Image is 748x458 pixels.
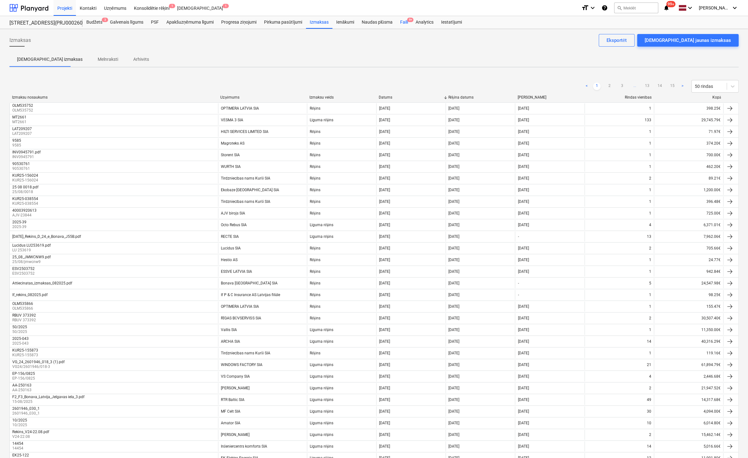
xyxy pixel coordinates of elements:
[260,16,306,29] div: Pirkuma pasūtījumi
[448,199,459,204] div: [DATE]
[12,293,48,297] div: If_rekins_082025.pdf
[654,232,723,242] div: 7,962.06€
[169,4,175,8] span: 1
[310,234,334,239] div: Līguma rēķins
[518,374,529,379] div: [DATE]
[310,374,334,379] div: Līguma rēķins
[649,211,651,215] div: 1
[12,329,28,335] p: 50/2025
[221,164,241,169] div: WURTH SIA
[663,4,670,12] i: notifications
[12,234,81,239] div: [DATE]_Rekins_D_24_e_Bonava_J55B.pdf
[12,313,36,318] div: RBUV 373392
[310,304,320,309] div: Rēķins
[379,95,443,100] div: Datums
[12,150,41,154] div: INV0945791.pdf
[448,164,459,169] div: [DATE]
[310,223,334,227] div: Līguma rēķins
[448,141,459,146] div: [DATE]
[310,386,334,391] div: Līguma rēķins
[310,328,334,332] div: Līguma rēķins
[12,341,30,346] p: 2025-043
[310,281,320,286] div: Rēķins
[221,199,270,204] div: Tirdzniecības nams Kurši SIA
[12,364,66,369] p: VG24/2601946/018-3
[518,316,529,320] div: [DATE]
[448,176,459,180] div: [DATE]
[649,223,651,227] div: 4
[666,1,676,7] span: 99+
[379,351,390,355] div: [DATE]
[379,269,390,274] div: [DATE]
[379,106,390,111] div: [DATE]
[379,363,390,367] div: [DATE]
[12,224,28,230] p: 2025-39
[379,211,390,215] div: [DATE]
[518,223,529,227] div: [DATE]
[448,246,459,250] div: [DATE]
[12,162,30,166] div: 90530761
[379,304,390,309] div: [DATE]
[310,211,320,216] div: Rēķins
[379,374,390,379] div: [DATE]
[310,199,320,204] div: Rēķins
[12,154,42,160] p: INV0945791
[12,143,22,148] p: 9585
[221,351,270,356] div: Tirdzniecības nams Kurši SIA
[654,150,723,160] div: 700.00€
[379,129,390,134] div: [DATE]
[649,129,651,134] div: 1
[647,363,651,367] div: 21
[221,246,241,250] div: Lucidus SIA
[12,220,26,224] div: 2025-39
[310,188,320,192] div: Rēķins
[310,258,320,262] div: Rēķins
[448,269,459,274] div: [DATE]
[12,178,39,183] p: KUR25-156024
[9,37,31,44] span: Izmaksas
[12,243,51,248] div: Lucidus LU253619.pdf
[518,211,529,215] div: [DATE]
[656,83,664,90] a: Page 14
[12,138,21,143] div: 9585
[654,313,723,323] div: 30,507.40€
[106,16,147,29] a: Galvenais līgums
[654,325,723,335] div: 11,350.00€
[589,4,596,12] i: keyboard_arrow_down
[645,36,731,44] div: [DEMOGRAPHIC_DATA] jaunas izmaksas
[12,306,34,311] p: OLM535866
[581,4,589,12] i: format_size
[518,386,529,390] div: [DATE]
[617,5,622,10] span: search
[310,316,320,321] div: Rēķins
[379,199,390,204] div: [DATE]
[631,83,638,90] span: ...
[12,173,38,178] div: KUR25-156024
[221,129,268,134] div: HILTI SERVICES LIMITED SIA
[654,348,723,358] div: 119.16€
[518,188,529,192] div: [DATE]
[654,243,723,253] div: 705.66€
[649,153,651,157] div: 1
[518,234,519,239] div: -
[12,325,27,329] div: 50/2025
[607,36,627,44] div: Eksportēt
[12,248,52,253] p: LU 253619
[12,213,38,218] p: AJV-23844
[669,83,676,90] a: Page 15
[654,441,723,451] div: 5,016.66€
[221,223,247,227] div: Octo Rebus SIA
[407,18,413,22] span: 9+
[12,166,31,171] p: 90530761
[649,164,651,169] div: 1
[647,339,651,344] div: 14
[654,103,723,113] div: 398.25€
[518,106,529,111] div: [DATE]
[645,118,651,122] div: 133
[221,293,280,297] div: If P & C Insurance AS Latvijas filiāle
[654,371,723,381] div: 2,446.68€
[12,266,35,271] div: ESV2503752
[12,395,84,399] div: F2_F3_Bonava_Latvija_Jelgavas iela_3.pdf
[12,301,33,306] div: OLM535866
[637,34,739,47] button: [DEMOGRAPHIC_DATA] jaunas izmaksas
